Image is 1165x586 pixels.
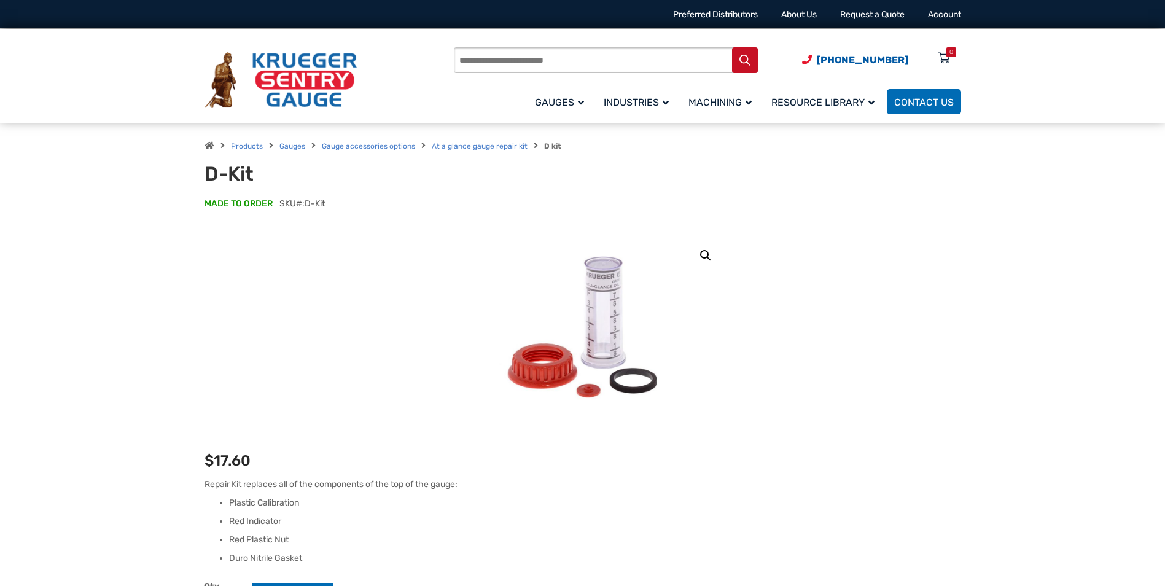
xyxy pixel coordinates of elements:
li: Red Plastic Nut [229,534,961,546]
span: SKU#: [276,198,325,209]
a: Products [231,142,263,150]
img: D-Kit [491,235,675,419]
a: At a glance gauge repair kit [432,142,528,150]
p: Repair Kit replaces all of the components of the top of the gauge: [205,478,961,491]
span: Machining [688,96,752,108]
li: Red Indicator [229,515,961,528]
span: Gauges [535,96,584,108]
a: Gauges [279,142,305,150]
span: Contact Us [894,96,954,108]
span: Resource Library [771,96,875,108]
a: Gauge accessories options [322,142,415,150]
a: Preferred Distributors [673,9,758,20]
strong: D kit [544,142,561,150]
a: Request a Quote [840,9,905,20]
a: Account [928,9,961,20]
span: MADE TO ORDER [205,198,273,210]
a: Phone Number (920) 434-8860 [802,52,908,68]
a: Machining [681,87,764,116]
span: Industries [604,96,669,108]
li: Duro Nitrile Gasket [229,552,961,565]
a: View full-screen image gallery [695,244,717,267]
a: Industries [596,87,681,116]
bdi: 17.60 [205,452,251,469]
img: Krueger Sentry Gauge [205,52,357,109]
a: Resource Library [764,87,887,116]
span: [PHONE_NUMBER] [817,54,908,66]
span: D-Kit [305,198,325,209]
a: Contact Us [887,89,961,114]
li: Plastic Calibration [229,497,961,509]
span: $ [205,452,214,469]
a: Gauges [528,87,596,116]
a: About Us [781,9,817,20]
div: 0 [949,47,953,57]
h1: D-Kit [205,162,507,186]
